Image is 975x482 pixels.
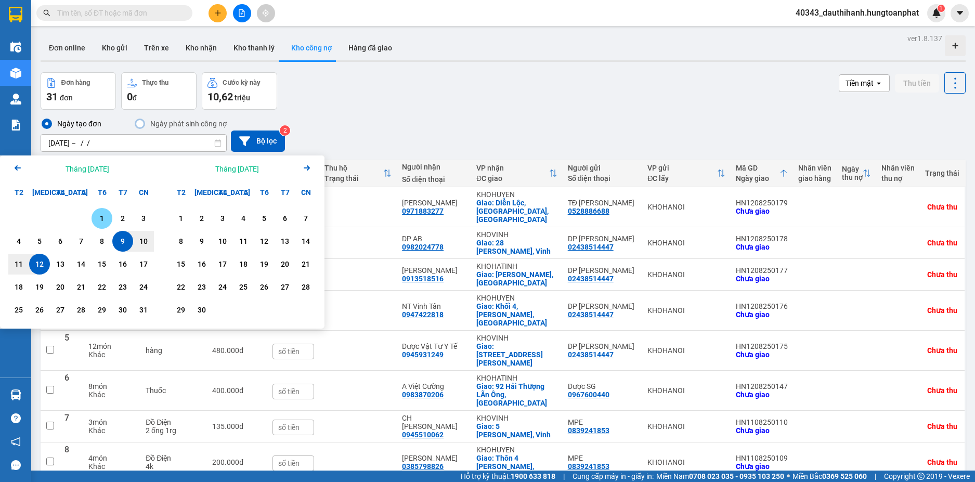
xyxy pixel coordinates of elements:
div: DP Đa Phúc [568,266,638,275]
button: Kho công nợ [283,35,340,60]
div: Số điện thoại [402,175,466,184]
div: 02438514447 [568,350,614,359]
div: Choose Thứ Ba, tháng 09 30 2025. It's available. [191,299,212,320]
div: T6 [92,182,112,203]
div: 0982024778 [402,243,444,251]
button: Đơn online [41,35,94,60]
button: Trên xe [136,35,177,60]
div: Choose Thứ Tư, tháng 08 20 2025. It's available. [50,277,71,297]
div: 6 [278,212,292,225]
div: 16 [194,258,209,270]
div: Chưa giao [736,207,788,215]
div: 15 [174,258,188,270]
div: ver 1.8.137 [907,33,942,44]
div: KHOHANOI [647,386,725,395]
div: Choose Thứ Sáu, tháng 09 26 2025. It's available. [254,277,275,297]
div: Người gửi [568,164,638,172]
div: 10 [136,235,151,247]
div: Choose Thứ Bảy, tháng 08 2 2025. It's available. [112,208,133,229]
button: aim [257,4,275,22]
button: Kho nhận [177,35,225,60]
div: 2 [194,212,209,225]
div: 29 [174,304,188,316]
div: HN1208250178 [736,235,788,243]
div: Chưa thu [927,306,957,315]
div: Choose Thứ Ba, tháng 09 23 2025. It's available. [191,277,212,297]
span: caret-down [955,8,965,18]
div: Choose Thứ Hai, tháng 09 22 2025. It's available. [171,277,191,297]
span: 40343_dauthihanh.hungtoanphat [787,6,927,19]
button: Hàng đã giao [340,35,400,60]
div: Choose Thứ Tư, tháng 08 27 2025. It's available. [50,299,71,320]
div: Choose Thứ Ba, tháng 08 5 2025. It's available. [29,231,50,252]
div: Choose Thứ Sáu, tháng 08 1 2025. It's available. [92,208,112,229]
img: warehouse-icon [10,68,21,79]
div: VP nhận [476,164,549,172]
button: Thực thu0đ [121,72,197,110]
sup: 2 [280,125,290,136]
div: Chưa thu [927,203,957,211]
div: Choose Thứ Bảy, tháng 09 20 2025. It's available. [275,254,295,275]
div: Choose Thứ Năm, tháng 08 14 2025. It's available. [71,254,92,275]
div: Choose Thứ Bảy, tháng 09 27 2025. It's available. [275,277,295,297]
div: Choose Thứ Tư, tháng 09 3 2025. It's available. [212,208,233,229]
div: KHOHATINH [476,374,557,382]
div: 5 [257,212,271,225]
div: Choose Chủ Nhật, tháng 09 7 2025. It's available. [295,208,316,229]
span: plus [214,9,222,17]
div: 4 [236,212,251,225]
div: Choose Thứ Năm, tháng 08 28 2025. It's available. [71,299,92,320]
div: Choose Thứ Tư, tháng 08 6 2025. It's available. [50,231,71,252]
div: Choose Thứ Tư, tháng 09 24 2025. It's available. [212,277,233,297]
span: file-add [238,9,245,17]
div: 31 [136,304,151,316]
div: Tiền mặt [846,78,874,88]
div: Giao: Diễn Lộc, Diễn Châu, Nghệ An [476,199,557,224]
div: Dược SG [568,382,638,390]
span: question-circle [11,413,21,423]
div: Cước kỳ này [223,79,261,86]
div: KHOHATINH [476,262,557,270]
div: Choose Thứ Sáu, tháng 08 29 2025. It's available. [92,299,112,320]
div: 25 [236,281,251,293]
div: Chưa giao [736,243,788,251]
div: Choose Thứ Ba, tháng 09 2 2025. It's available. [191,208,212,229]
div: Choose Thứ Năm, tháng 09 18 2025. It's available. [233,254,254,275]
button: Next month. [301,162,313,176]
div: 14 [298,235,313,247]
div: Choose Thứ Bảy, tháng 09 13 2025. It's available. [275,231,295,252]
div: Dược Vật Tư Y Tế [402,342,466,350]
div: T5 [71,182,92,203]
div: Choose Thứ Hai, tháng 09 8 2025. It's available. [171,231,191,252]
input: số tiền [272,420,314,435]
div: Choose Thứ Hai, tháng 09 1 2025. It's available. [171,208,191,229]
div: T5 [233,182,254,203]
div: Choose Thứ Tư, tháng 09 17 2025. It's available. [212,254,233,275]
div: 0983870206 [402,390,444,399]
div: KHOVINH [476,414,557,422]
img: icon-new-feature [932,8,941,18]
sup: 1 [938,5,945,12]
div: Hoàng Sử [402,199,466,207]
div: Choose Thứ Hai, tháng 09 29 2025. It's available. [171,299,191,320]
div: Giao: Khối 4, Thị Trấn Quán Hành, Nghệ An [476,302,557,327]
div: 02438514447 [568,275,614,283]
div: Chưa giao [736,350,788,359]
button: Bộ lọc [231,131,285,152]
div: 480.000 [212,346,262,355]
img: warehouse-icon [10,389,21,400]
div: Choose Thứ Sáu, tháng 08 22 2025. It's available. [92,277,112,297]
div: Chưa giao [736,275,788,283]
div: 26 [32,304,47,316]
div: 9 [194,235,209,247]
button: plus [209,4,227,22]
div: HN1108250110 [736,418,788,426]
div: T2 [8,182,29,203]
div: 26 [257,281,271,293]
div: Choose Thứ Ba, tháng 08 26 2025. It's available. [29,299,50,320]
div: 23 [115,281,130,293]
span: 31 [46,90,58,103]
div: Choose Thứ Năm, tháng 09 25 2025. It's available. [233,277,254,297]
div: Choose Thứ Năm, tháng 08 7 2025. It's available. [71,231,92,252]
div: 3 [215,212,230,225]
